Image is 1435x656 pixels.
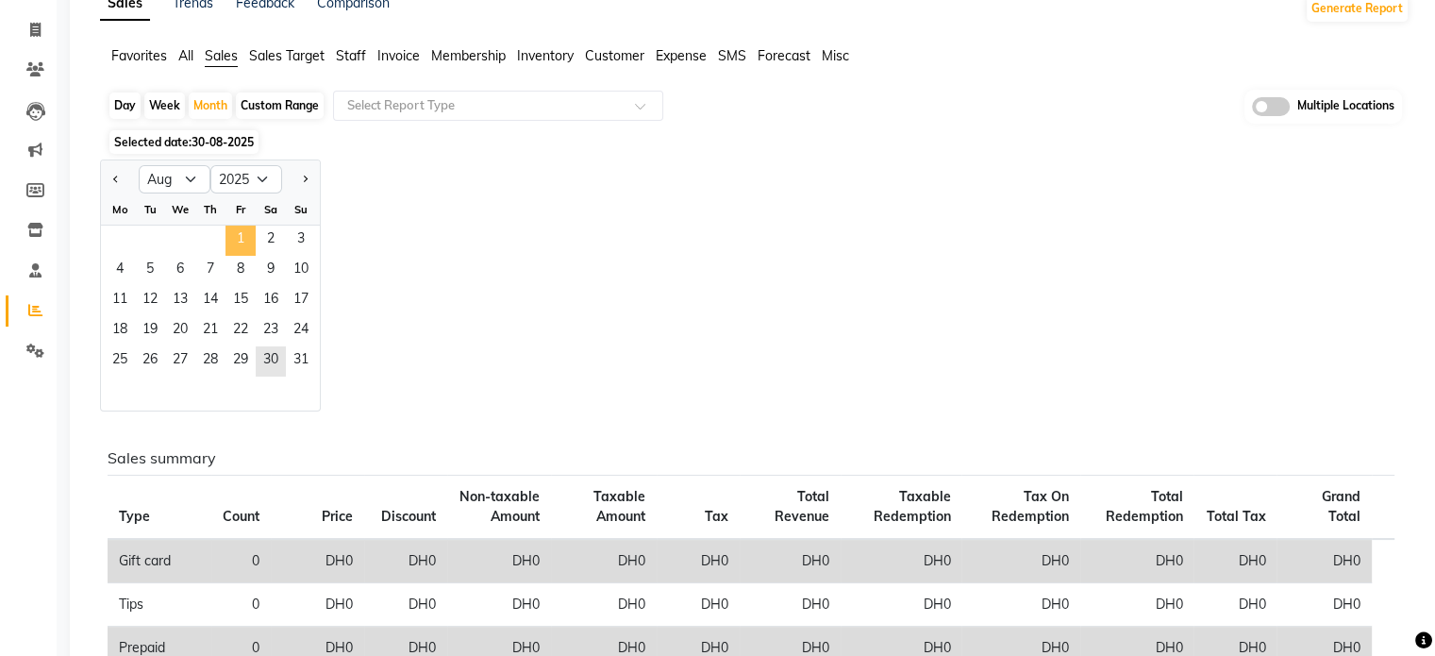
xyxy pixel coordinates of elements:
[256,226,286,256] div: Saturday, August 2, 2025
[225,226,256,256] div: Friday, August 1, 2025
[105,286,135,316] div: Monday, August 11, 2025
[211,539,271,583] td: 0
[195,316,225,346] div: Thursday, August 21, 2025
[256,256,286,286] div: Saturday, August 9, 2025
[377,47,420,64] span: Invoice
[1080,583,1193,627] td: DH0
[105,346,135,377] span: 25
[656,47,707,64] span: Expense
[657,539,740,583] td: DH0
[740,583,841,627] td: DH0
[225,286,256,316] span: 15
[135,286,165,316] span: 12
[144,93,185,119] div: Week
[286,194,316,225] div: Su
[593,488,645,525] span: Taxable Amount
[256,256,286,286] span: 9
[165,346,195,377] span: 27
[249,47,325,64] span: Sales Target
[108,449,1394,467] h6: Sales summary
[195,256,225,286] span: 7
[108,539,211,583] td: Gift card
[551,539,658,583] td: DH0
[165,286,195,316] div: Wednesday, August 13, 2025
[195,256,225,286] div: Thursday, August 7, 2025
[195,286,225,316] div: Thursday, August 14, 2025
[431,47,506,64] span: Membership
[657,583,740,627] td: DH0
[256,226,286,256] span: 2
[165,346,195,377] div: Wednesday, August 27, 2025
[286,286,316,316] span: 17
[256,194,286,225] div: Sa
[165,316,195,346] div: Wednesday, August 20, 2025
[256,286,286,316] span: 16
[256,316,286,346] div: Saturday, August 23, 2025
[364,583,447,627] td: DH0
[225,256,256,286] span: 8
[286,346,316,377] div: Sunday, August 31, 2025
[111,47,167,64] span: Favorites
[108,583,211,627] td: Tips
[286,316,316,346] div: Sunday, August 24, 2025
[1322,488,1360,525] span: Grand Total
[135,194,165,225] div: Tu
[135,286,165,316] div: Tuesday, August 12, 2025
[119,508,150,525] span: Type
[256,346,286,377] span: 30
[165,286,195,316] span: 13
[1276,539,1372,583] td: DH0
[135,346,165,377] div: Tuesday, August 26, 2025
[873,488,950,525] span: Taxable Redemption
[165,256,195,286] div: Wednesday, August 6, 2025
[195,346,225,377] div: Thursday, August 28, 2025
[225,316,256,346] span: 22
[256,286,286,316] div: Saturday, August 16, 2025
[210,165,282,193] select: Select year
[223,508,259,525] span: Count
[705,508,728,525] span: Tax
[517,47,574,64] span: Inventory
[178,47,193,64] span: All
[271,583,364,627] td: DH0
[195,194,225,225] div: Th
[286,256,316,286] div: Sunday, August 10, 2025
[211,583,271,627] td: 0
[381,508,436,525] span: Discount
[286,226,316,256] span: 3
[135,256,165,286] span: 5
[105,194,135,225] div: Mo
[165,194,195,225] div: We
[841,539,961,583] td: DH0
[236,93,324,119] div: Custom Range
[108,164,124,194] button: Previous month
[822,47,849,64] span: Misc
[1193,539,1276,583] td: DH0
[992,488,1069,525] span: Tax On Redemption
[105,256,135,286] div: Monday, August 4, 2025
[1297,97,1394,116] span: Multiple Locations
[195,346,225,377] span: 28
[225,256,256,286] div: Friday, August 8, 2025
[225,194,256,225] div: Fr
[225,226,256,256] span: 1
[192,135,254,149] span: 30-08-2025
[447,539,551,583] td: DH0
[841,583,961,627] td: DH0
[459,488,540,525] span: Non-taxable Amount
[1206,508,1265,525] span: Total Tax
[286,226,316,256] div: Sunday, August 3, 2025
[585,47,644,64] span: Customer
[256,316,286,346] span: 23
[1193,583,1276,627] td: DH0
[551,583,658,627] td: DH0
[105,346,135,377] div: Monday, August 25, 2025
[256,346,286,377] div: Saturday, August 30, 2025
[135,256,165,286] div: Tuesday, August 5, 2025
[105,286,135,316] span: 11
[109,93,141,119] div: Day
[961,539,1080,583] td: DH0
[189,93,232,119] div: Month
[271,539,364,583] td: DH0
[286,256,316,286] span: 10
